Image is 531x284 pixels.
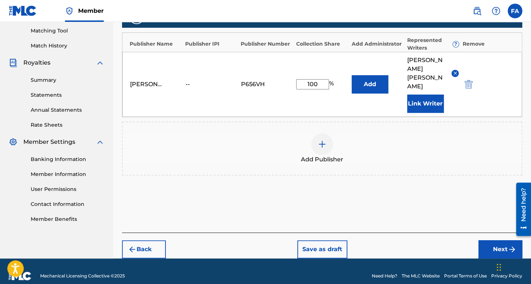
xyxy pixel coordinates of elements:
img: help [492,7,500,15]
div: Remove [463,40,515,48]
button: Link Writer [407,95,444,113]
img: expand [96,58,104,67]
button: Save as draft [297,240,347,258]
a: User Permissions [31,185,104,193]
div: User Menu [508,4,522,18]
img: search [473,7,481,15]
a: Banking Information [31,156,104,163]
div: Collection Share [296,40,348,48]
a: The MLC Website [402,273,440,279]
img: f7272a7cc735f4ea7f67.svg [508,245,516,254]
button: Back [122,240,166,258]
a: Member Benefits [31,215,104,223]
img: logo [9,272,31,280]
a: Matching Tool [31,27,104,35]
iframe: Chat Widget [494,249,531,284]
a: Privacy Policy [491,273,522,279]
span: % [329,79,336,89]
div: Add Administrator [352,40,404,48]
img: add [318,140,326,149]
img: Top Rightsholder [65,7,74,15]
span: Mechanical Licensing Collective © 2025 [40,273,125,279]
div: Publisher Number [241,40,293,48]
span: ? [453,41,459,47]
a: Need Help? [372,273,397,279]
div: Publisher IPI [185,40,237,48]
span: Member Settings [23,138,75,146]
button: Next [478,240,522,258]
span: Add Publisher [301,155,343,164]
div: Widget de chat [494,249,531,284]
iframe: Resource Center [511,180,531,239]
a: Statements [31,91,104,99]
div: Help [489,4,503,18]
img: MLC Logo [9,5,37,16]
a: Portal Terms of Use [444,273,487,279]
img: Royalties [9,58,18,67]
img: expand [96,138,104,146]
div: Publisher Name [130,40,182,48]
button: Add [352,75,388,93]
img: 12a2ab48e56ec057fbd8.svg [465,80,473,89]
img: 7ee5dd4eb1f8a8e3ef2f.svg [128,245,137,254]
img: Member Settings [9,138,18,146]
a: Public Search [470,4,484,18]
a: Member Information [31,170,104,178]
a: Annual Statements [31,106,104,114]
span: Member [78,7,104,15]
span: [PERSON_NAME] [PERSON_NAME] [407,56,446,91]
div: Represented Writers [407,37,459,52]
div: Arrastrar [497,256,501,278]
a: Contact Information [31,200,104,208]
a: Match History [31,42,104,50]
span: Royalties [23,58,50,67]
a: Summary [31,76,104,84]
img: remove-from-list-button [452,70,458,76]
a: Rate Sheets [31,121,104,129]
